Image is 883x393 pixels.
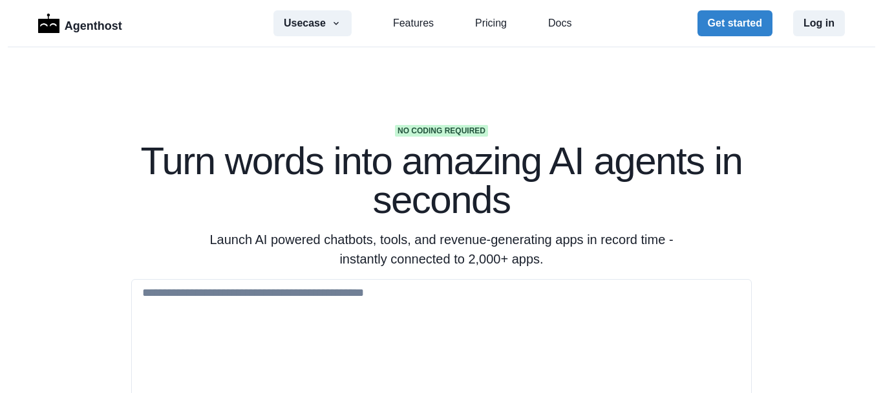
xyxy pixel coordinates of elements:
[793,10,845,36] button: Log in
[38,14,59,33] img: Logo
[131,142,752,219] h1: Turn words into amazing AI agents in seconds
[65,12,122,35] p: Agenthost
[697,10,772,36] button: Get started
[393,16,434,31] a: Features
[475,16,507,31] a: Pricing
[38,12,122,35] a: LogoAgenthost
[548,16,571,31] a: Docs
[273,10,352,36] button: Usecase
[395,125,488,137] span: No coding required
[193,230,690,269] p: Launch AI powered chatbots, tools, and revenue-generating apps in record time - instantly connect...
